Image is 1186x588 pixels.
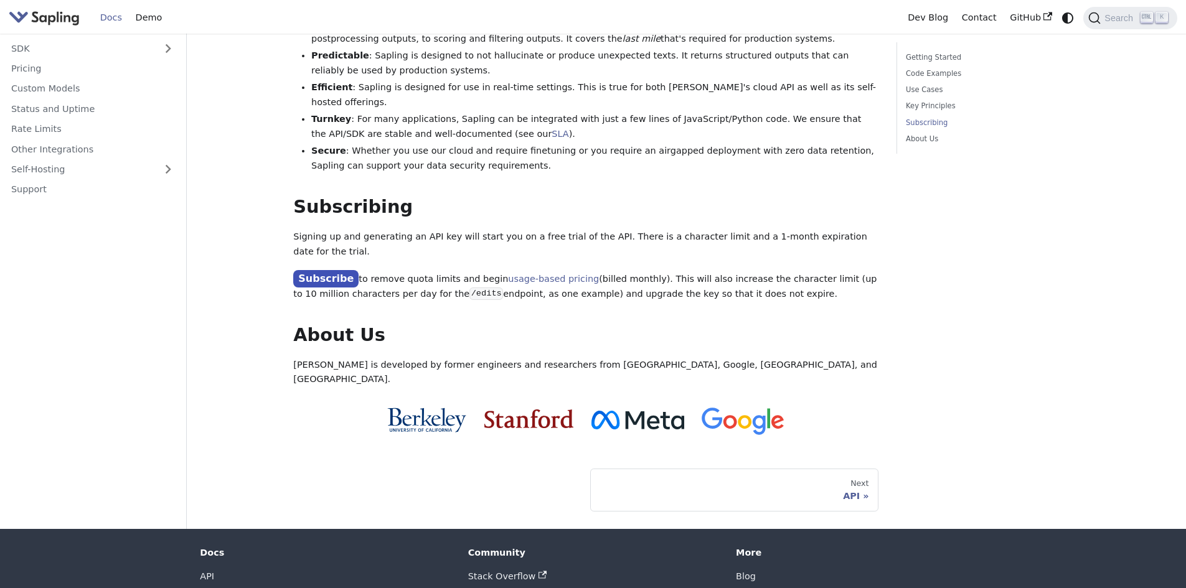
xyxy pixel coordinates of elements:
[311,114,351,124] strong: Turnkey
[600,478,869,488] div: Next
[906,68,1075,80] a: Code Examples
[906,100,1075,112] a: Key Principles
[1101,13,1141,23] span: Search
[736,571,756,581] a: Blog
[9,9,80,27] img: Sapling.ai
[293,196,878,218] h2: Subscribing
[4,120,181,138] a: Rate Limits
[906,133,1075,145] a: About Us
[293,358,878,388] p: [PERSON_NAME] is developed by former engineers and researchers from [GEOGRAPHIC_DATA], Google, [G...
[200,571,214,581] a: API
[311,49,878,78] li: : Sapling is designed to not hallucinate or produce unexpected texts. It returns structured outpu...
[484,409,573,428] img: Stanford
[906,117,1075,129] a: Subscribing
[4,80,181,98] a: Custom Models
[955,8,1004,27] a: Contact
[590,469,878,511] a: NextAPI
[156,40,181,58] button: Expand sidebar category 'SDK'
[200,547,450,558] div: Docs
[906,84,1075,96] a: Use Cases
[4,100,181,118] a: Status and Uptime
[4,141,181,159] a: Other Integrations
[552,129,568,139] a: SLA
[293,469,878,511] nav: Docs pages
[311,82,352,92] strong: Efficient
[293,270,359,288] a: Subscribe
[293,324,878,347] h2: About Us
[93,8,129,27] a: Docs
[4,60,181,78] a: Pricing
[468,547,718,558] div: Community
[468,571,547,581] a: Stack Overflow
[293,271,878,302] p: to remove quota limits and begin (billed monthly). This will also increase the character limit (u...
[508,274,599,284] a: usage-based pricing
[311,144,878,174] li: : Whether you use our cloud and require finetuning or you require an airgapped deployment with ze...
[311,50,369,60] strong: Predictable
[901,8,954,27] a: Dev Blog
[591,411,684,429] img: Meta
[311,80,878,110] li: : Sapling is designed for use in real-time settings. This is true for both [PERSON_NAME]'s cloud ...
[623,34,661,44] em: last mile
[129,8,169,27] a: Demo
[4,180,181,198] a: Support
[600,490,869,502] div: API
[1003,8,1058,27] a: GitHub
[736,547,986,558] div: More
[4,40,156,58] a: SDK
[906,52,1075,63] a: Getting Started
[9,9,84,27] a: Sapling.ai
[311,112,878,142] li: : For many applications, Sapling can be integrated with just a few lines of JavaScript/Python cod...
[1083,7,1177,29] button: Search (Ctrl+K)
[702,408,784,436] img: Google
[4,161,181,179] a: Self-Hosting
[387,408,466,432] img: Cal
[1155,12,1168,23] kbd: K
[469,287,503,300] code: /edits
[311,146,346,156] strong: Secure
[293,230,878,259] p: Signing up and generating an API key will start you on a free trial of the API. There is a charac...
[1059,9,1077,27] button: Switch between dark and light mode (currently system mode)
